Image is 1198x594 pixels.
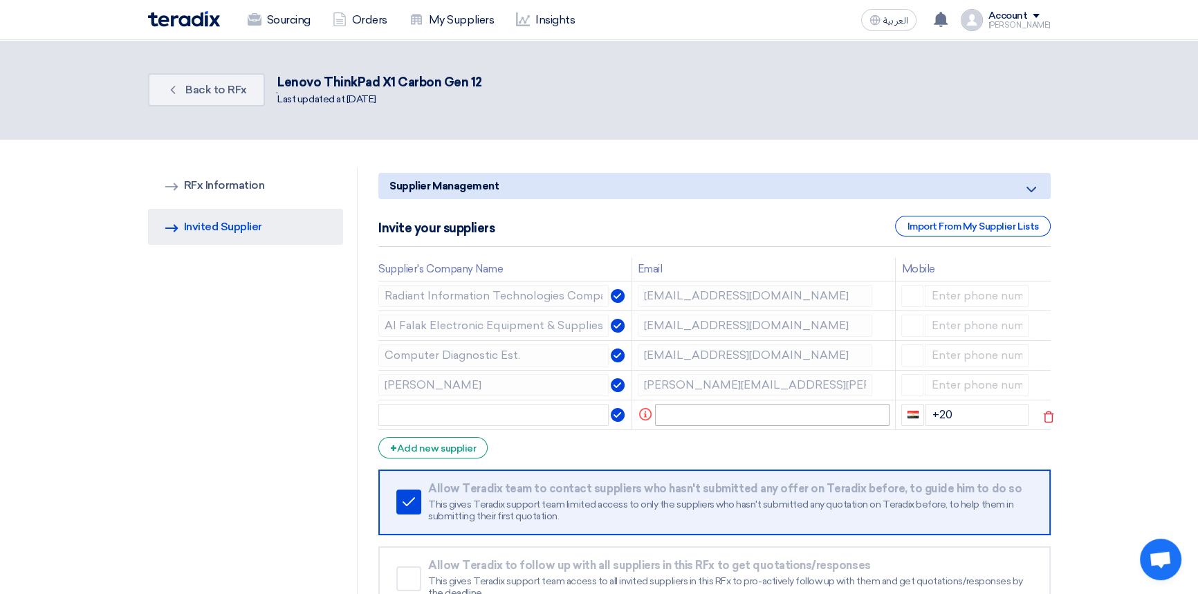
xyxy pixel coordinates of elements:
img: Verified Account [611,349,625,362]
a: RFx Information [148,167,344,203]
h5: Supplier Management [378,173,1050,199]
a: Open chat [1140,539,1181,580]
a: Orders [322,5,398,35]
img: Verified Account [611,319,625,333]
div: . [148,68,1051,112]
div: Last updated at [DATE] [277,92,482,106]
input: Supplier Name [378,374,609,396]
img: Teradix logo [148,11,220,27]
h5: Invite your suppliers [378,221,495,235]
span: + [390,442,397,455]
th: Supplier's Company Name [378,258,632,281]
img: Verified Account [611,289,625,303]
input: Supplier Name [378,344,609,366]
img: Verified Account [611,378,625,392]
div: [PERSON_NAME] [988,21,1051,29]
input: Email [638,285,872,307]
a: Insights [505,5,586,35]
input: Email [655,404,890,426]
span: العربية [883,16,908,26]
div: Account [988,10,1028,22]
input: Email [638,315,872,337]
a: Invited Supplier [148,209,344,245]
input: Supplier Name [378,315,609,337]
div: This gives Teradix support team limited access to only the suppliers who hasn't submitted any quo... [428,499,1031,523]
div: Lenovo ThinkPad X1 Carbon Gen 12 [277,73,482,92]
img: profile_test.png [961,9,983,31]
input: Email [638,344,872,366]
th: Email [632,258,896,281]
th: Mobile [896,258,1034,281]
span: Back to RFx [185,83,247,96]
a: Sourcing [237,5,322,35]
input: Supplier Name [378,404,609,426]
input: Enter phone number [925,404,1029,426]
img: Verified Account [611,408,625,422]
div: Allow Teradix team to contact suppliers who hasn't submitted any offer on Teradix before, to guid... [428,482,1031,496]
a: Back to RFx [148,73,265,106]
div: Add new supplier [378,437,488,458]
div: Import From My Supplier Lists [895,216,1050,236]
button: العربية [861,9,916,31]
input: Email [638,374,872,396]
div: Allow Teradix to follow up with all suppliers in this RFx to get quotations/responses [428,559,1031,573]
a: My Suppliers [398,5,505,35]
input: Supplier Name [378,285,609,307]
